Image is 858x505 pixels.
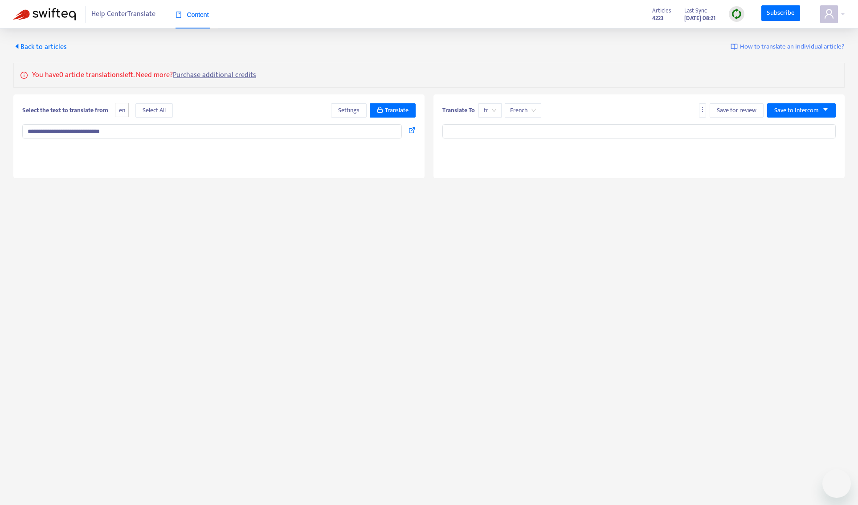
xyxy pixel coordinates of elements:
[774,106,819,115] span: Save to Intercom
[13,41,67,53] span: Back to articles
[824,8,834,19] span: user
[710,103,764,118] button: Save for review
[13,43,20,50] span: caret-left
[176,11,209,18] span: Content
[20,70,28,79] span: info-circle
[32,70,256,81] p: You have 0 article translations left. Need more?
[740,42,845,52] span: How to translate an individual article?
[652,6,671,16] span: Articles
[767,103,836,118] button: Save to Intercomcaret-down
[135,103,173,118] button: Select All
[143,106,166,115] span: Select All
[115,103,129,118] span: en
[484,104,496,117] span: fr
[331,103,367,118] button: Settings
[761,5,801,21] a: Subscribe
[684,6,707,16] span: Last Sync
[731,43,738,50] img: image-link
[370,103,416,118] button: Translate
[510,104,536,117] span: French
[652,13,664,23] strong: 4223
[176,12,182,18] span: book
[385,106,409,115] span: Translate
[684,13,715,23] strong: [DATE] 08:21
[699,106,706,113] span: more
[699,103,706,118] button: more
[822,106,829,113] span: caret-down
[731,8,742,20] img: sync.dc5367851b00ba804db3.png
[442,105,475,115] b: Translate To
[13,8,76,20] img: Swifteq
[173,69,256,81] a: Purchase additional credits
[338,106,360,115] span: Settings
[91,6,155,23] span: Help Center Translate
[717,106,756,115] span: Save for review
[22,105,108,115] b: Select the text to translate from
[731,42,845,52] a: How to translate an individual article?
[822,469,851,498] iframe: Button to launch messaging window, conversation in progress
